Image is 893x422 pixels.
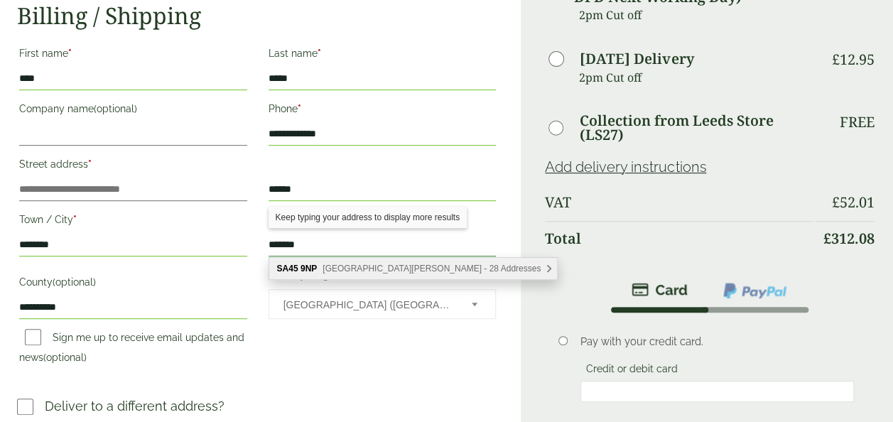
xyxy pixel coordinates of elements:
abbr: required [298,103,301,114]
abbr: required [88,158,92,170]
input: Sign me up to receive email updates and news(optional) [25,329,41,345]
span: (optional) [94,103,137,114]
p: Deliver to a different address? [45,396,224,416]
abbr: required [68,48,72,59]
bdi: 52.01 [832,193,875,212]
label: Street address [19,154,247,178]
label: First name [19,43,247,67]
h2: Billing / Shipping [17,2,498,29]
label: Collection from Leeds Store (LS27) [579,114,813,142]
th: Total [545,221,813,256]
abbr: required [73,214,77,225]
p: 2pm Cut off [579,67,813,88]
abbr: required [342,269,346,281]
a: Add delivery instructions [545,158,706,175]
bdi: 312.08 [823,229,875,248]
bdi: 12.95 [832,50,875,69]
p: Pay with your credit card. [580,334,854,350]
b: 9NP [301,264,317,274]
label: [DATE] Delivery [580,52,693,66]
span: £ [823,229,831,248]
span: (optional) [53,276,96,288]
span: United Kingdom (UK) [283,290,453,320]
th: VAT [545,185,813,220]
label: Phone [269,99,497,123]
iframe: Secure card payment input frame [585,385,850,398]
img: ppcp-gateway.png [722,281,788,300]
label: Sign me up to receive email updates and news [19,332,244,367]
label: Town / City [19,210,247,234]
p: Free [840,114,875,131]
span: (optional) [43,352,87,363]
div: Keep typing your address to display more results [269,207,467,228]
label: Last name [269,43,497,67]
span: £ [832,50,840,69]
label: County [19,272,247,296]
label: Credit or debit card [580,363,683,379]
div: SA45 9NP [269,258,558,279]
abbr: required [318,48,321,59]
span: [GEOGRAPHIC_DATA][PERSON_NAME] - 28 Addresses [323,264,541,274]
b: SA45 [277,264,298,274]
p: 2pm Cut off [579,4,813,26]
span: Country/Region [269,289,497,319]
span: £ [832,193,840,212]
img: stripe.png [632,281,688,298]
label: Company name [19,99,247,123]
